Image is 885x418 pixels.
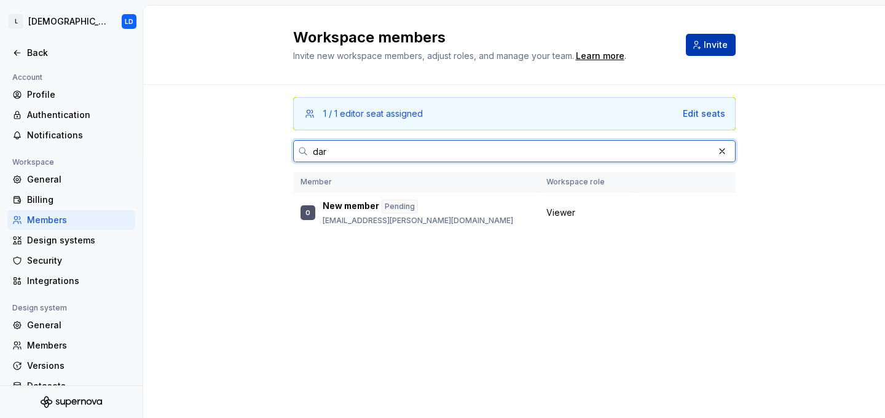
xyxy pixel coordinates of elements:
a: General [7,170,135,189]
th: Member [293,172,539,192]
div: [DEMOGRAPHIC_DATA] [28,15,107,28]
div: Profile [27,89,130,101]
svg: Supernova Logo [41,396,102,408]
a: Versions [7,356,135,376]
div: L [9,14,23,29]
div: General [27,173,130,186]
a: Members [7,210,135,230]
h2: Workspace members [293,28,671,47]
a: Notifications [7,125,135,145]
a: General [7,315,135,335]
a: Billing [7,190,135,210]
p: New member [323,200,379,213]
span: Invite [704,39,728,51]
a: Integrations [7,271,135,291]
span: Viewer [546,207,575,219]
a: Learn more [576,50,624,62]
a: Design systems [7,231,135,250]
span: . [574,52,626,61]
div: Design systems [27,234,130,246]
div: Billing [27,194,130,206]
a: Members [7,336,135,355]
div: Authentication [27,109,130,121]
div: Versions [27,360,130,372]
div: Security [27,254,130,267]
div: Workspace [7,155,59,170]
input: Search in members... [308,140,714,162]
button: L[DEMOGRAPHIC_DATA]LD [2,8,140,35]
div: Pending [382,200,418,213]
div: Members [27,214,130,226]
div: General [27,319,130,331]
div: Integrations [27,275,130,287]
span: Invite new workspace members, adjust roles, and manage your team. [293,50,574,61]
button: Edit seats [683,108,725,120]
div: Notifications [27,129,130,141]
a: Authentication [7,105,135,125]
th: Workspace role [539,172,633,192]
a: Security [7,251,135,270]
p: [EMAIL_ADDRESS][PERSON_NAME][DOMAIN_NAME] [323,216,513,226]
div: Members [27,339,130,352]
div: O [305,207,310,219]
div: Datasets [27,380,130,392]
a: Datasets [7,376,135,396]
div: Back [27,47,130,59]
div: LD [125,17,133,26]
a: Profile [7,85,135,104]
button: Invite [686,34,736,56]
a: Back [7,43,135,63]
div: 1 / 1 editor seat assigned [323,108,423,120]
div: Design system [7,301,72,315]
div: Account [7,70,47,85]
